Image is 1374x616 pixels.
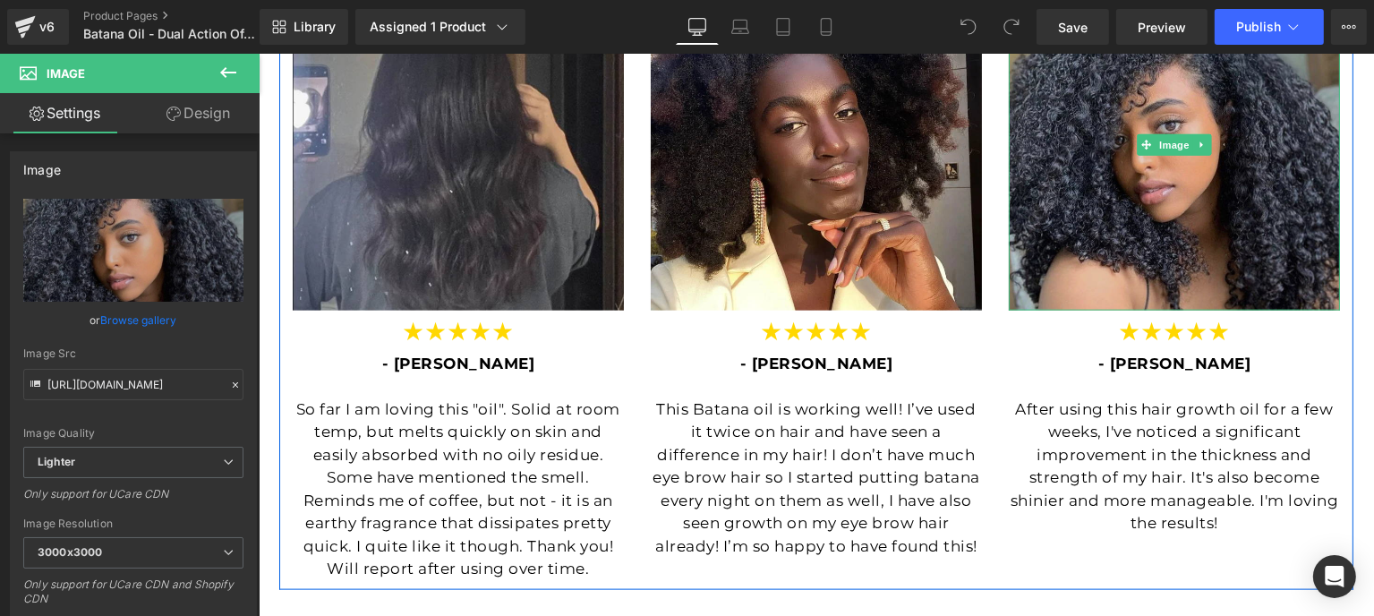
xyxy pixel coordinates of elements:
p: This Batana oil is working well! I’ve used it twice on hair and have seen a difference in my hair... [392,299,723,505]
a: v6 [7,9,69,45]
p: So far I am loving this "oil". Solid at room temp, but melts quickly on skin and easily absorbed ... [34,299,365,527]
div: v6 [36,15,58,38]
button: More [1331,9,1367,45]
span: Image [47,66,85,81]
a: New Library [260,9,348,45]
b: Lighter [38,455,75,468]
span: - [PERSON_NAME] [124,301,277,319]
div: Open Intercom Messenger [1313,555,1356,598]
div: Image Src [23,347,243,360]
a: Browse gallery [101,304,177,336]
span: - [PERSON_NAME] [840,301,993,319]
a: Laptop [719,9,762,45]
span: Preview [1138,18,1186,37]
a: Expand / Collapse [934,81,953,102]
span: Save [1058,18,1088,37]
div: Image [23,152,61,177]
span: Batana Oil - Dual Action Offer 1 [83,27,255,41]
a: Preview [1116,9,1208,45]
div: Image Resolution [23,518,243,530]
div: Image Quality [23,427,243,440]
span: - [PERSON_NAME] [482,301,635,319]
button: Redo [994,9,1029,45]
p: ★★★★★ [392,261,723,294]
p: ★★★★★ [750,261,1081,294]
span: Library [294,19,336,35]
a: Product Pages [83,9,289,23]
div: Assigned 1 Product [370,18,511,36]
a: Mobile [805,9,848,45]
a: Desktop [676,9,719,45]
div: or [23,311,243,329]
button: Publish [1215,9,1324,45]
p: After using this hair growth oil for a few weeks, I've noticed a significant improvement in the t... [750,299,1081,482]
p: ★★★★★ [34,261,365,294]
b: 3000x3000 [38,545,102,559]
span: Publish [1236,20,1281,34]
a: Tablet [762,9,805,45]
div: Only support for UCare CDN [23,487,243,513]
input: Link [23,369,243,400]
span: Image [897,81,934,102]
button: Undo [951,9,986,45]
a: Design [133,93,263,133]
